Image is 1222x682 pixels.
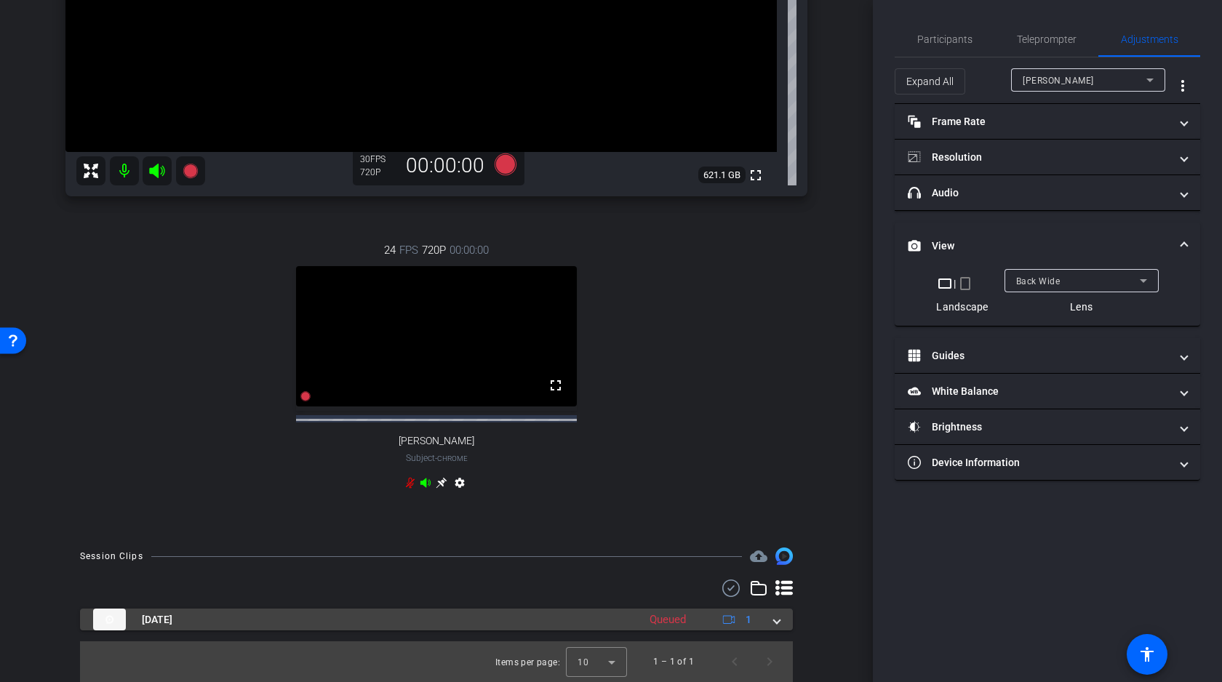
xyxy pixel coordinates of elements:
[435,453,437,463] span: -
[895,222,1200,269] mat-expansion-panel-header: View
[908,114,1170,129] mat-panel-title: Frame Rate
[451,477,468,494] mat-icon: settings
[1016,276,1061,286] span: Back Wide
[936,300,988,314] div: Landscape
[1165,68,1200,103] button: More Options for Adjustments Panel
[750,547,767,565] mat-icon: cloud_upload
[746,612,751,627] span: 1
[908,150,1170,165] mat-panel-title: Resolution
[698,167,746,184] span: 621.1 GB
[1121,34,1178,44] span: Adjustments
[895,269,1200,326] div: View
[895,175,1200,210] mat-expansion-panel-header: Audio
[895,140,1200,174] mat-expansion-panel-header: Resolution
[450,242,489,258] span: 00:00:00
[1138,646,1156,663] mat-icon: accessibility
[406,452,468,465] span: Subject
[142,612,172,627] span: [DATE]
[908,455,1170,470] mat-panel-title: Device Information
[396,153,494,178] div: 00:00:00
[750,547,767,565] span: Destinations for your clips
[908,348,1170,364] mat-panel-title: Guides
[908,238,1170,254] mat-panel-title: View
[642,611,693,628] div: Queued
[1023,76,1094,86] span: [PERSON_NAME]
[752,644,787,679] button: Next page
[399,435,474,447] span: [PERSON_NAME]
[895,68,965,95] button: Expand All
[360,167,396,178] div: 720P
[917,34,973,44] span: Participants
[495,655,560,670] div: Items per page:
[80,549,143,563] div: Session Clips
[437,454,468,462] span: Chrome
[936,275,988,292] div: |
[1174,77,1191,95] mat-icon: more_vert
[906,68,954,95] span: Expand All
[908,420,1170,435] mat-panel-title: Brightness
[717,644,752,679] button: Previous page
[908,384,1170,399] mat-panel-title: White Balance
[653,654,694,669] div: 1 – 1 of 1
[895,409,1200,444] mat-expansion-panel-header: Brightness
[360,153,396,165] div: 30
[747,167,764,184] mat-icon: fullscreen
[399,242,418,258] span: FPS
[957,275,974,292] mat-icon: crop_portrait
[895,374,1200,409] mat-expansion-panel-header: White Balance
[370,154,386,164] span: FPS
[895,338,1200,373] mat-expansion-panel-header: Guides
[93,609,126,630] img: thumb-nail
[384,242,396,258] span: 24
[895,104,1200,139] mat-expansion-panel-header: Frame Rate
[936,275,954,292] mat-icon: crop_landscape
[422,242,446,258] span: 720P
[895,445,1200,480] mat-expansion-panel-header: Device Information
[80,609,793,630] mat-expansion-panel-header: thumb-nail[DATE]Queued1
[1017,34,1077,44] span: Teleprompter
[547,377,564,394] mat-icon: fullscreen
[775,547,793,565] img: Session clips
[908,185,1170,201] mat-panel-title: Audio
